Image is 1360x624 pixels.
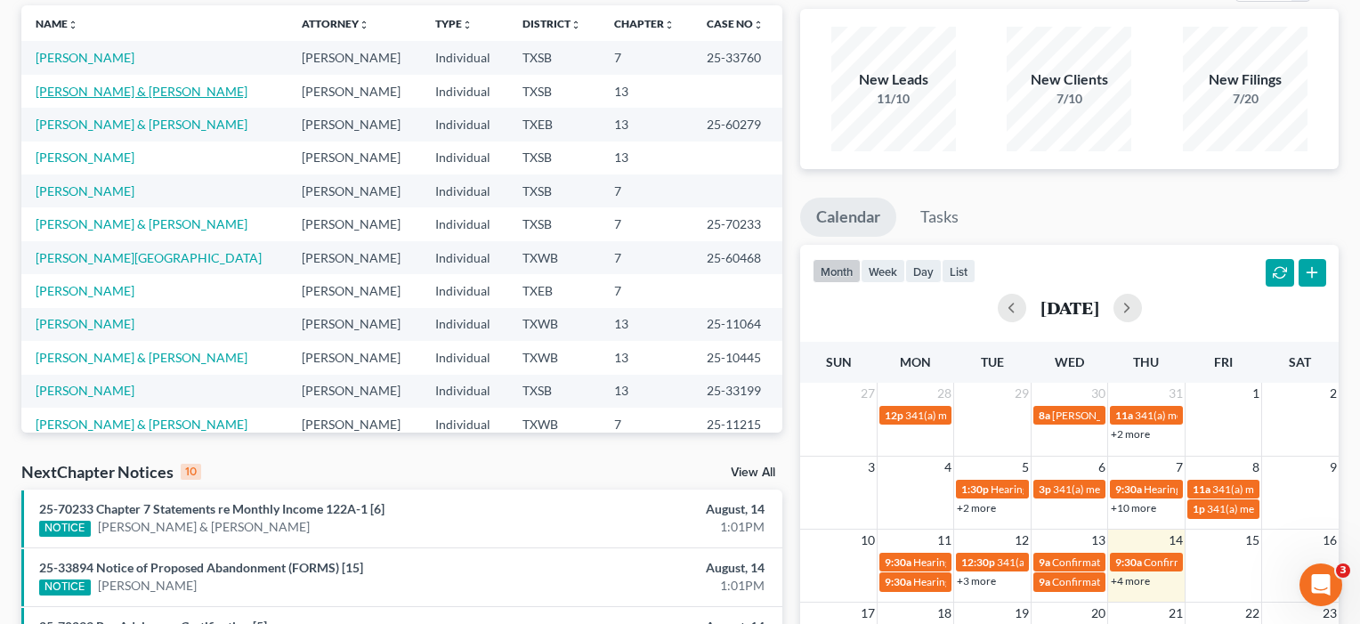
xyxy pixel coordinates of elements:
span: 341(a) meeting for [PERSON_NAME] [1135,409,1307,422]
span: 341(a) meeting for [PERSON_NAME] [997,555,1169,569]
td: 7 [600,241,693,274]
a: Typeunfold_more [435,17,473,30]
a: +2 more [1111,427,1150,441]
span: 3 [866,457,877,478]
button: day [905,259,942,283]
td: [PERSON_NAME] [287,174,421,207]
span: 27 [859,383,877,404]
a: Chapterunfold_more [614,17,675,30]
a: Case Nounfold_more [707,17,764,30]
span: Sun [826,354,852,369]
td: [PERSON_NAME] [287,207,421,240]
td: 7 [600,41,693,74]
td: 25-60468 [692,241,782,274]
a: [PERSON_NAME][GEOGRAPHIC_DATA] [36,250,262,265]
a: [PERSON_NAME] & [PERSON_NAME] [36,350,247,365]
td: [PERSON_NAME] [287,108,421,141]
td: [PERSON_NAME] [287,75,421,108]
a: Nameunfold_more [36,17,78,30]
a: [PERSON_NAME] [36,283,134,298]
td: 25-70233 [692,207,782,240]
span: Wed [1055,354,1084,369]
a: [PERSON_NAME] & [PERSON_NAME] [98,518,310,536]
a: +10 more [1111,501,1156,515]
span: 7 [1174,457,1185,478]
span: 30 [1089,383,1107,404]
span: 1p [1193,502,1205,515]
td: 25-33199 [692,375,782,408]
span: Hearing for [PERSON_NAME] [991,482,1129,496]
td: TXSB [508,174,600,207]
div: New Filings [1183,69,1307,90]
span: 4 [943,457,953,478]
div: NextChapter Notices [21,461,201,482]
h2: [DATE] [1040,298,1099,317]
td: TXWB [508,341,600,374]
span: 11a [1193,482,1210,496]
span: 29 [1013,383,1031,404]
a: Attorneyunfold_more [302,17,369,30]
td: [PERSON_NAME] [287,274,421,307]
span: 18 [935,603,953,624]
a: [PERSON_NAME] [36,383,134,398]
span: 8 [1251,457,1261,478]
span: 9:30a [885,555,911,569]
a: [PERSON_NAME] [36,183,134,199]
span: Hearing for [PERSON_NAME] [913,555,1052,569]
td: TXSB [508,41,600,74]
span: 1:30p [961,482,989,496]
a: [PERSON_NAME] [98,577,197,595]
td: Individual [421,108,508,141]
td: 25-11215 [692,408,782,441]
a: View All [731,466,775,479]
a: [PERSON_NAME] & [PERSON_NAME] [36,417,247,432]
span: 20 [1089,603,1107,624]
td: 13 [600,308,693,341]
span: 16 [1321,530,1339,551]
td: Individual [421,341,508,374]
a: +3 more [957,574,996,588]
span: 9 [1328,457,1339,478]
td: Individual [421,408,508,441]
span: Confirmation Hearing for [PERSON_NAME] [1052,575,1256,588]
span: 341(a) meeting for [PERSON_NAME] [1053,482,1225,496]
span: Thu [1133,354,1159,369]
td: [PERSON_NAME] [287,308,421,341]
iframe: Intercom live chat [1299,563,1342,606]
span: 17 [859,603,877,624]
td: 13 [600,341,693,374]
span: 28 [935,383,953,404]
i: unfold_more [462,20,473,30]
span: 12:30p [961,555,995,569]
a: +2 more [957,501,996,515]
td: 13 [600,375,693,408]
td: 13 [600,142,693,174]
span: 12 [1013,530,1031,551]
td: TXWB [508,308,600,341]
td: TXWB [508,241,600,274]
span: Confirmation Hearing for [PERSON_NAME] [1052,555,1256,569]
td: [PERSON_NAME] [287,408,421,441]
a: +4 more [1111,574,1150,588]
i: unfold_more [68,20,78,30]
span: 22 [1243,603,1261,624]
span: 3 [1336,563,1350,578]
div: New Clients [1007,69,1131,90]
td: Individual [421,207,508,240]
td: TXWB [508,408,600,441]
td: TXEB [508,108,600,141]
td: [PERSON_NAME] [287,241,421,274]
span: 9a [1039,555,1050,569]
a: 25-33894 Notice of Proposed Abandonment (FORMS) [15] [39,560,363,575]
span: 15 [1243,530,1261,551]
span: 10 [859,530,877,551]
div: New Leads [831,69,956,90]
div: 1:01PM [535,518,765,536]
td: TXSB [508,207,600,240]
span: Sat [1289,354,1311,369]
div: 11/10 [831,90,956,108]
span: 341(a) meeting for [PERSON_NAME] [905,409,1077,422]
span: 23 [1321,603,1339,624]
button: list [942,259,975,283]
td: [PERSON_NAME] [287,375,421,408]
